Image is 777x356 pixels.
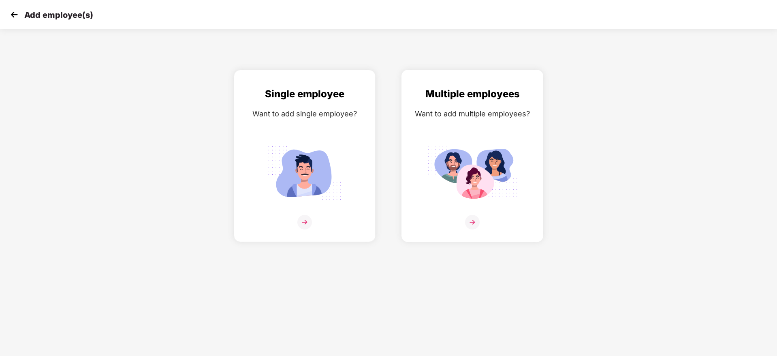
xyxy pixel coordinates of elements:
[24,10,93,20] p: Add employee(s)
[242,108,367,120] div: Want to add single employee?
[259,142,350,205] img: svg+xml;base64,PHN2ZyB4bWxucz0iaHR0cDovL3d3dy53My5vcmcvMjAwMC9zdmciIGlkPSJTaW5nbGVfZW1wbG95ZWUiIH...
[410,86,535,102] div: Multiple employees
[465,215,480,229] img: svg+xml;base64,PHN2ZyB4bWxucz0iaHR0cDovL3d3dy53My5vcmcvMjAwMC9zdmciIHdpZHRoPSIzNiIgaGVpZ2h0PSIzNi...
[297,215,312,229] img: svg+xml;base64,PHN2ZyB4bWxucz0iaHR0cDovL3d3dy53My5vcmcvMjAwMC9zdmciIHdpZHRoPSIzNiIgaGVpZ2h0PSIzNi...
[8,9,20,21] img: svg+xml;base64,PHN2ZyB4bWxucz0iaHR0cDovL3d3dy53My5vcmcvMjAwMC9zdmciIHdpZHRoPSIzMCIgaGVpZ2h0PSIzMC...
[242,86,367,102] div: Single employee
[427,142,518,205] img: svg+xml;base64,PHN2ZyB4bWxucz0iaHR0cDovL3d3dy53My5vcmcvMjAwMC9zdmciIGlkPSJNdWx0aXBsZV9lbXBsb3llZS...
[410,108,535,120] div: Want to add multiple employees?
